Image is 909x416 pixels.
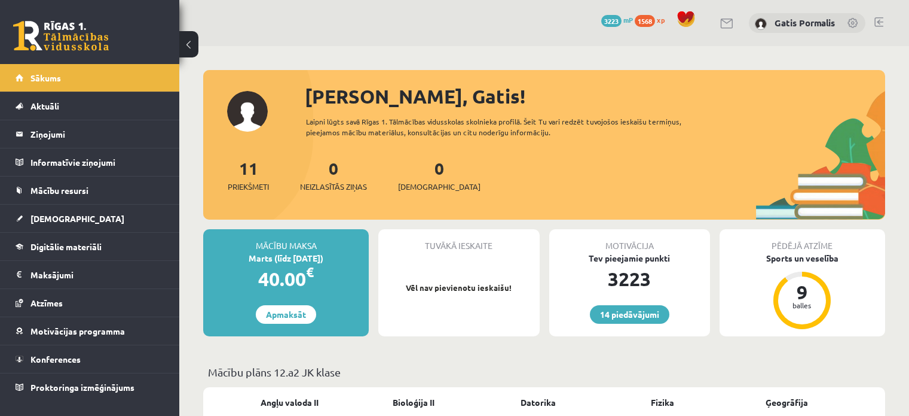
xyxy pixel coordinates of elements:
[16,289,164,317] a: Atzīmes
[784,283,820,302] div: 9
[755,18,767,30] img: Gatis Pormalis
[16,92,164,120] a: Aktuāli
[30,101,59,111] span: Aktuāli
[228,181,269,193] span: Priekšmeti
[635,15,655,27] span: 1568
[16,177,164,204] a: Mācību resursi
[623,15,633,25] span: mP
[300,157,367,193] a: 0Neizlasītās ziņas
[30,261,164,289] legend: Maksājumi
[775,17,835,29] a: Gatis Pormalis
[30,148,164,176] legend: Informatīvie ziņojumi
[16,205,164,232] a: [DEMOGRAPHIC_DATA]
[16,148,164,176] a: Informatīvie ziņojumi
[16,374,164,401] a: Proktoringa izmēģinājums
[651,396,674,409] a: Fizika
[16,233,164,260] a: Digitālie materiāli
[30,382,134,393] span: Proktoringa izmēģinājums
[549,265,710,293] div: 3223
[784,302,820,309] div: balles
[228,157,269,193] a: 11Priekšmeti
[16,120,164,148] a: Ziņojumi
[549,229,710,252] div: Motivācija
[521,396,556,409] a: Datorika
[393,396,434,409] a: Bioloģija II
[549,252,710,265] div: Tev pieejamie punkti
[657,15,665,25] span: xp
[766,396,808,409] a: Ģeogrāfija
[300,181,367,193] span: Neizlasītās ziņas
[256,305,316,324] a: Apmaksāt
[16,261,164,289] a: Maksājumi
[13,21,109,51] a: Rīgas 1. Tālmācības vidusskola
[378,229,539,252] div: Tuvākā ieskaite
[398,157,480,193] a: 0[DEMOGRAPHIC_DATA]
[720,252,885,265] div: Sports un veselība
[30,326,125,336] span: Motivācijas programma
[208,364,880,380] p: Mācību plāns 12.a2 JK klase
[635,15,671,25] a: 1568 xp
[601,15,633,25] a: 3223 mP
[30,213,124,224] span: [DEMOGRAPHIC_DATA]
[306,116,715,138] div: Laipni lūgts savā Rīgas 1. Tālmācības vidusskolas skolnieka profilā. Šeit Tu vari redzēt tuvojošo...
[720,229,885,252] div: Pēdējā atzīme
[601,15,622,27] span: 3223
[590,305,669,324] a: 14 piedāvājumi
[30,297,63,308] span: Atzīmes
[720,252,885,331] a: Sports un veselība 9 balles
[306,263,314,281] span: €
[203,229,369,252] div: Mācību maksa
[30,120,164,148] legend: Ziņojumi
[16,345,164,373] a: Konferences
[261,396,319,409] a: Angļu valoda II
[16,317,164,345] a: Motivācijas programma
[16,64,164,92] a: Sākums
[30,354,81,365] span: Konferences
[30,185,88,196] span: Mācību resursi
[305,82,885,111] div: [PERSON_NAME], Gatis!
[203,265,369,293] div: 40.00
[30,72,61,83] span: Sākums
[203,252,369,265] div: Marts (līdz [DATE])
[398,181,480,193] span: [DEMOGRAPHIC_DATA]
[384,282,533,294] p: Vēl nav pievienotu ieskaišu!
[30,241,102,252] span: Digitālie materiāli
